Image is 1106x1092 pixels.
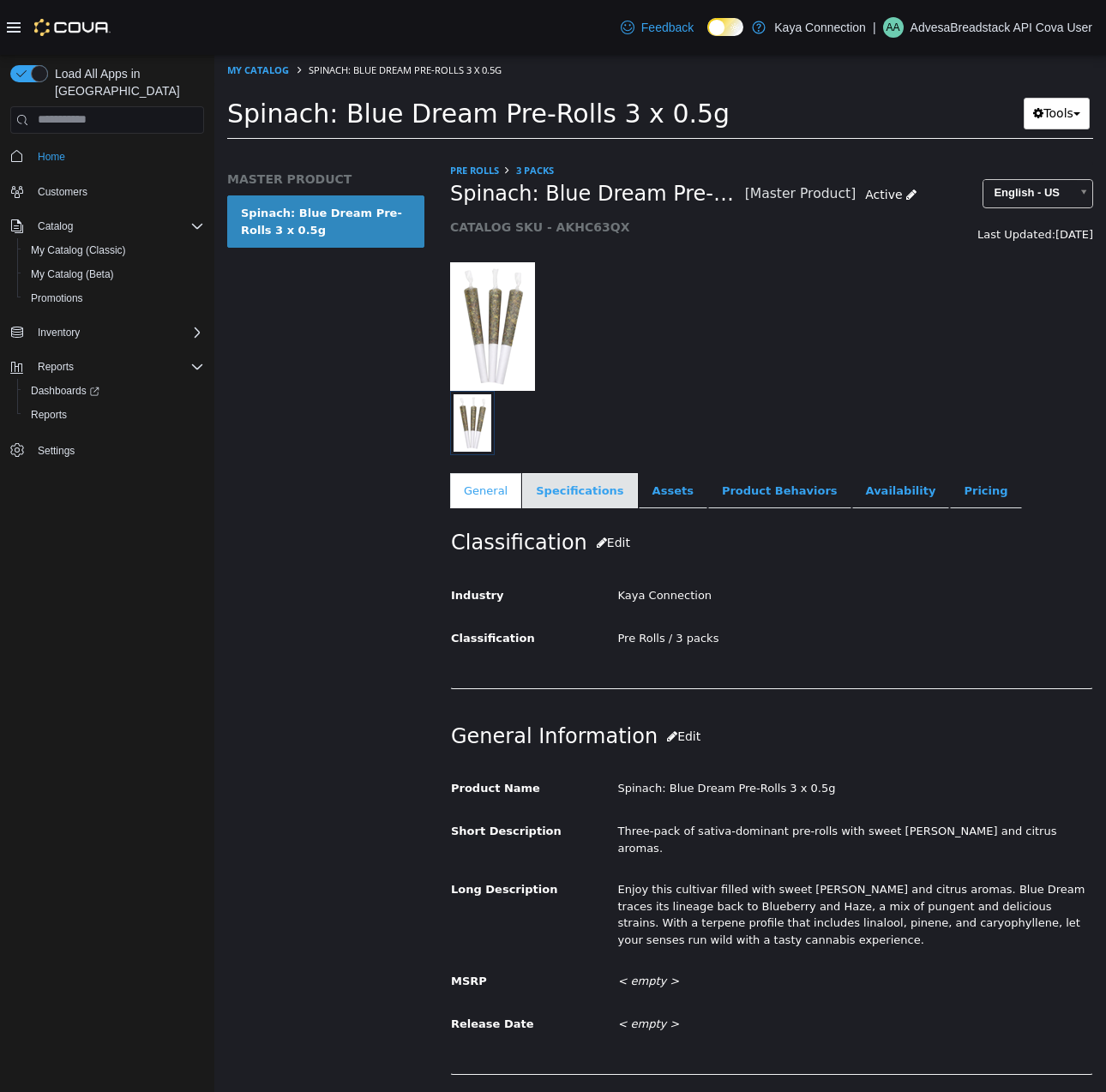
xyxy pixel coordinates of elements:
span: Promotions [31,291,83,305]
img: Cova [34,19,111,36]
span: My Catalog (Beta) [31,267,114,281]
span: Dark Mode [707,36,708,37]
button: Home [3,144,211,169]
a: Availability [638,418,736,454]
a: Dashboards [24,381,106,401]
h2: Classification [237,472,878,504]
button: Settings [3,437,211,462]
span: Feedback [641,19,694,36]
button: My Catalog (Classic) [17,238,211,262]
nav: Complex example [10,137,204,507]
iframe: To enrich screen reader interactions, please activate Accessibility in Grammarly extension settings [214,55,1106,1092]
button: My Catalog (Beta) [17,262,211,286]
a: Reports [24,405,74,425]
a: English - US [768,124,879,153]
a: Promotions [24,288,90,309]
button: Reports [17,403,211,427]
span: [DATE] [841,173,879,186]
span: Spinach: Blue Dream Pre-Rolls 3 x 0.5g [236,126,531,153]
span: Reports [24,405,204,425]
span: Load All Apps in [GEOGRAPHIC_DATA] [48,65,204,99]
span: Customers [31,181,204,202]
span: Active [651,133,688,147]
span: Catalog [31,216,204,237]
span: My Catalog (Beta) [24,264,204,285]
div: Spinach: Blue Dream Pre-Rolls 3 x 0.5g [391,719,892,749]
div: Pre Rolls / 3 packs [391,569,892,599]
button: Catalog [3,214,211,238]
span: English - US [769,125,856,152]
a: My Catalog (Beta) [24,264,121,285]
a: Specifications [308,418,423,454]
span: Reports [31,357,204,377]
h2: General Information [237,666,878,698]
span: Industry [237,534,290,547]
span: Home [38,150,65,164]
span: Customers [38,185,87,199]
a: Product Behaviors [494,418,637,454]
div: AdvesaBreadstack API Cova User [883,17,904,38]
span: Reports [38,360,74,374]
span: Last Updated: [763,173,841,186]
img: 150 [236,207,321,336]
button: Edit [443,666,496,698]
span: Inventory [31,322,204,343]
span: Short Description [237,770,347,783]
button: Customers [3,179,211,204]
p: | [873,17,876,38]
span: Inventory [38,326,80,339]
button: Reports [3,355,211,379]
p: AdvesaBreadstack API Cova User [911,17,1092,38]
span: Product Name [237,727,326,740]
span: AA [887,17,900,38]
a: Dashboards [17,379,211,403]
span: My Catalog (Classic) [24,240,204,261]
a: Pre Rolls [236,109,285,122]
div: < empty > [391,912,892,942]
span: Classification [237,577,321,590]
div: < empty > [391,955,892,985]
button: Inventory [31,322,87,343]
span: Dashboards [24,381,204,401]
div: Three-pack of sativa-dominant pre-rolls with sweet [PERSON_NAME] and citrus aromas. [391,762,892,807]
span: Home [31,146,204,167]
small: [Master Product] [531,133,642,147]
h5: CATALOG SKU - AKHC63QX [236,165,712,180]
a: General [236,418,307,454]
a: Assets [424,418,493,454]
button: Promotions [17,286,211,310]
a: Active [641,124,712,156]
a: My Catalog (Classic) [24,240,133,261]
a: Home [31,147,72,167]
span: Settings [31,439,204,460]
input: Dark Mode [707,18,743,36]
span: MSRP [237,920,273,933]
button: Inventory [3,321,211,345]
div: Enjoy this cultivar filled with sweet [PERSON_NAME] and citrus aromas. Blue Dream traces its line... [391,820,892,899]
div: Kaya Connection [391,526,892,556]
span: Reports [31,408,67,422]
span: Long Description [237,828,343,841]
span: Catalog [38,219,73,233]
span: Promotions [24,288,204,309]
button: Catalog [31,216,80,237]
span: Settings [38,444,75,458]
a: 3 packs [302,109,340,122]
p: Kaya Connection [774,17,866,38]
a: Customers [31,182,94,202]
span: Release Date [237,963,320,975]
button: Edit [373,472,425,504]
button: Reports [31,357,81,377]
span: My Catalog (Classic) [31,243,126,257]
a: Feedback [614,10,700,45]
span: Dashboards [31,384,99,398]
a: Settings [31,441,81,461]
a: Pricing [736,418,807,454]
